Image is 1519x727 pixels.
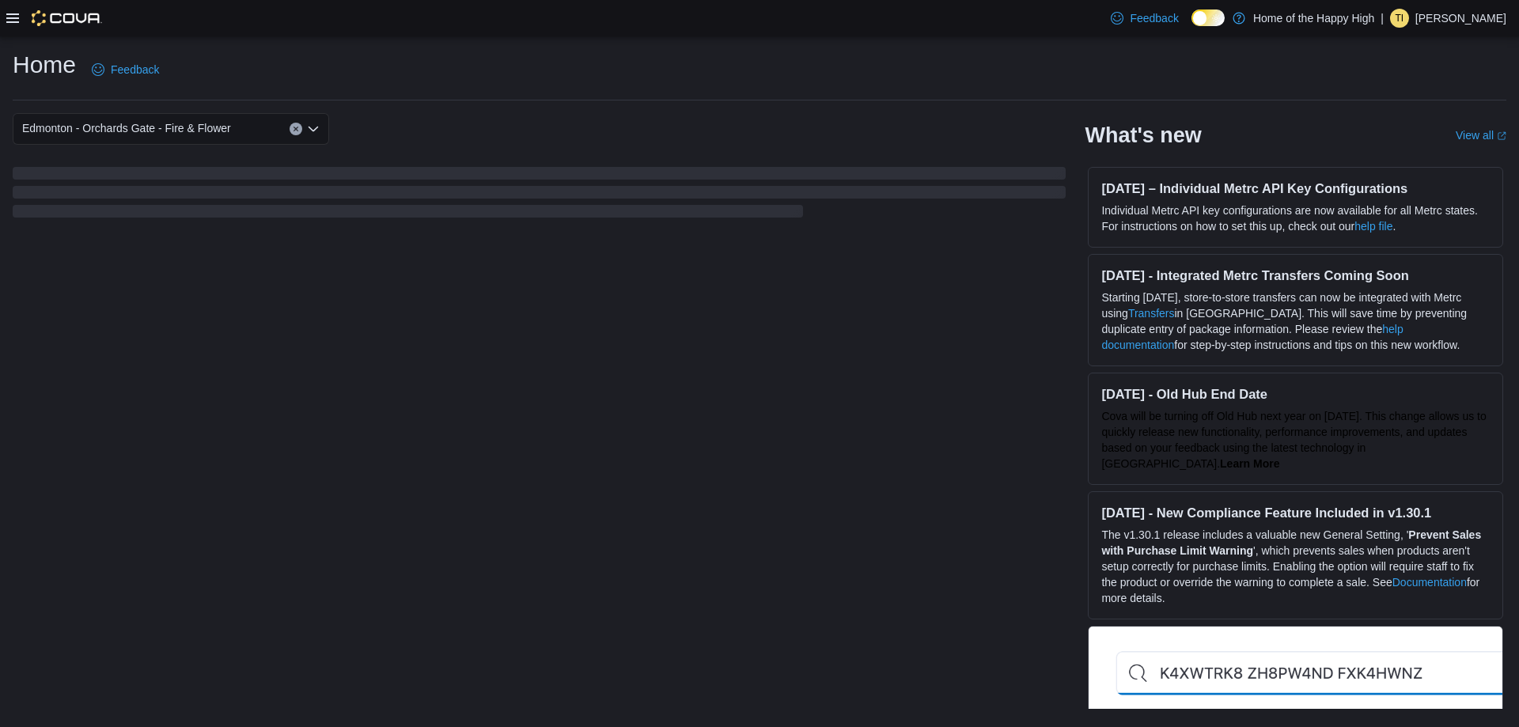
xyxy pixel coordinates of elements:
[1191,9,1225,26] input: Dark Mode
[1253,9,1374,28] p: Home of the Happy High
[1101,267,1490,283] h3: [DATE] - Integrated Metrc Transfers Coming Soon
[1101,527,1490,606] p: The v1.30.1 release includes a valuable new General Setting, ' ', which prevents sales when produ...
[1101,410,1486,470] span: Cova will be turning off Old Hub next year on [DATE]. This change allows us to quickly release ne...
[13,49,76,81] h1: Home
[1128,307,1175,320] a: Transfers
[1101,505,1490,521] h3: [DATE] - New Compliance Feature Included in v1.30.1
[1101,386,1490,402] h3: [DATE] - Old Hub End Date
[1396,9,1404,28] span: TI
[1415,9,1506,28] p: [PERSON_NAME]
[1392,576,1467,589] a: Documentation
[1191,26,1192,27] span: Dark Mode
[1101,180,1490,196] h3: [DATE] – Individual Metrc API Key Configurations
[32,10,102,26] img: Cova
[1130,10,1178,26] span: Feedback
[1104,2,1184,34] a: Feedback
[1101,290,1490,353] p: Starting [DATE], store-to-store transfers can now be integrated with Metrc using in [GEOGRAPHIC_D...
[1390,9,1409,28] div: Tolgonai Isaeva
[1497,131,1506,141] svg: External link
[1101,203,1490,234] p: Individual Metrc API key configurations are now available for all Metrc states. For instructions ...
[1101,528,1481,557] strong: Prevent Sales with Purchase Limit Warning
[1101,323,1403,351] a: help documentation
[1085,123,1201,148] h2: What's new
[1354,220,1392,233] a: help file
[1220,457,1279,470] a: Learn More
[1381,9,1384,28] p: |
[85,54,165,85] a: Feedback
[13,170,1066,221] span: Loading
[307,123,320,135] button: Open list of options
[111,62,159,78] span: Feedback
[22,119,231,138] span: Edmonton - Orchards Gate - Fire & Flower
[1456,129,1506,142] a: View allExternal link
[290,123,302,135] button: Clear input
